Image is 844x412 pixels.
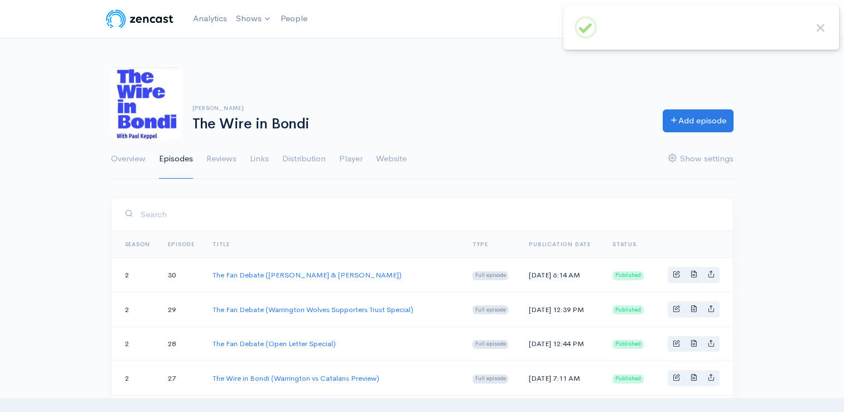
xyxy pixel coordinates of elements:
h1: The Wire in Bondi [192,116,649,132]
a: Player [339,139,363,179]
span: Published [612,375,644,384]
a: Distribution [282,139,326,179]
td: 29 [159,292,204,327]
a: Title [213,241,230,248]
div: Basic example [668,267,720,283]
img: ZenCast Logo [104,8,175,30]
a: People [276,7,312,31]
a: Analytics [189,7,232,31]
span: Full episode [472,271,509,280]
a: Episodes [159,139,193,179]
a: Publication date [529,241,591,248]
td: 2 [112,258,160,293]
span: Published [612,271,644,280]
td: 30 [159,258,204,293]
a: Add episode [663,109,734,132]
td: 2 [112,361,160,396]
input: Search [140,203,720,226]
a: The Fan Debate (Open Letter Special) [213,339,336,348]
a: The Fan Debate (Warrington Wolves Supporters Trust Special) [213,305,413,314]
span: Full episode [472,340,509,349]
span: Status [612,241,636,248]
a: Show settings [668,139,734,179]
td: [DATE] 12:44 PM [520,327,604,361]
td: 27 [159,361,204,396]
div: Basic example [668,370,720,386]
td: 2 [112,327,160,361]
td: [DATE] 12:39 PM [520,292,604,327]
td: [DATE] 7:11 AM [520,361,604,396]
a: Links [250,139,269,179]
span: Published [612,305,644,314]
span: Full episode [472,305,509,314]
a: Shows [232,7,276,31]
a: Website [376,139,407,179]
td: 2 [112,292,160,327]
a: Type [472,241,488,248]
button: Close this dialog [813,21,828,35]
div: Basic example [668,336,720,352]
a: The Wire in Bondi (Warrington vs Catalans Preview) [213,373,379,383]
span: Full episode [472,375,509,384]
a: Episode [168,241,195,248]
a: Overview [111,139,146,179]
span: Published [612,340,644,349]
div: Basic example [668,301,720,318]
a: Season [125,241,151,248]
td: [DATE] 6:14 AM [520,258,604,293]
td: 28 [159,327,204,361]
a: Reviews [206,139,237,179]
h6: [PERSON_NAME] [192,105,649,111]
a: The Fan Debate ([PERSON_NAME] & [PERSON_NAME]) [213,270,402,280]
